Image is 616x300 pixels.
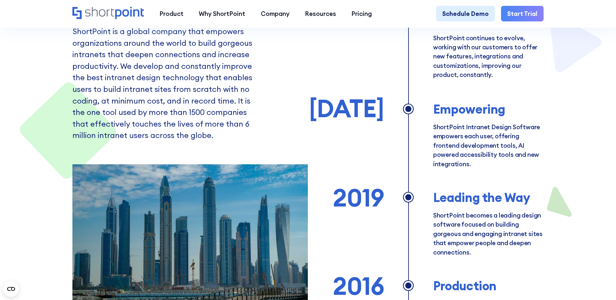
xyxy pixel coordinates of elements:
a: Company [253,6,297,21]
div: Resources [305,9,336,18]
div: The Future [264,5,384,31]
a: Product [152,6,191,21]
div: 2016 [333,272,384,299]
div: Why ShortPoint [199,9,245,18]
button: Open CMP widget [3,281,19,297]
div: Production [433,279,544,293]
a: Pricing [344,6,380,21]
div: [DATE] [309,95,384,122]
p: ShortPoint is a global company that empowers organizations around the world to build gorgeous int... [72,26,263,164]
p: ShortPoint continues to evolve, working with our customers to offer new features, integrations an... [433,33,544,80]
p: ShortPoint Intranet Design Software empowers each user, offering frontend development tools, AI p... [433,122,544,169]
div: Company [261,9,290,18]
div: Leading the Way [433,190,544,205]
div: Empowering [433,102,544,116]
a: Start Trial [501,6,544,21]
a: Resources [297,6,344,21]
a: Home [72,7,144,20]
a: Schedule Demo [436,6,495,21]
div: Product [159,9,183,18]
div: 2019 [333,184,384,211]
p: ShortPoint becomes a leading design software focused on building gorgeous and engaging intranet s... [433,211,544,257]
a: Why ShortPoint [191,6,253,21]
iframe: Chat Widget [499,225,616,300]
div: Pricing [351,9,372,18]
